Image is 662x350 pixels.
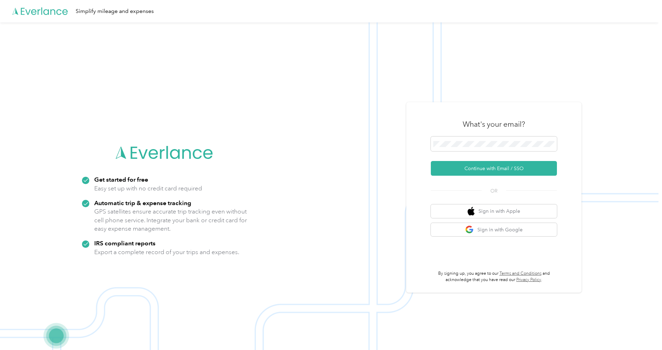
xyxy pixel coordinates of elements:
[463,119,525,129] h3: What's your email?
[94,207,247,233] p: GPS satellites ensure accurate trip tracking even without cell phone service. Integrate your bank...
[431,271,557,283] p: By signing up, you agree to our and acknowledge that you have read our .
[94,199,191,206] strong: Automatic trip & expense tracking
[431,204,557,218] button: apple logoSign in with Apple
[94,184,202,193] p: Easy set up with no credit card required
[468,207,475,216] img: apple logo
[431,161,557,176] button: Continue with Email / SSO
[94,176,148,183] strong: Get started for free
[76,7,154,16] div: Simplify mileage and expenses
[516,277,541,282] a: Privacy Policy
[499,271,542,276] a: Terms and Conditions
[94,239,156,247] strong: IRS compliant reports
[623,311,662,350] iframe: Everlance-gr Chat Button Frame
[482,187,506,195] span: OR
[431,223,557,237] button: google logoSign in with Google
[465,225,474,234] img: google logo
[94,248,239,257] p: Export a complete record of your trips and expenses.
